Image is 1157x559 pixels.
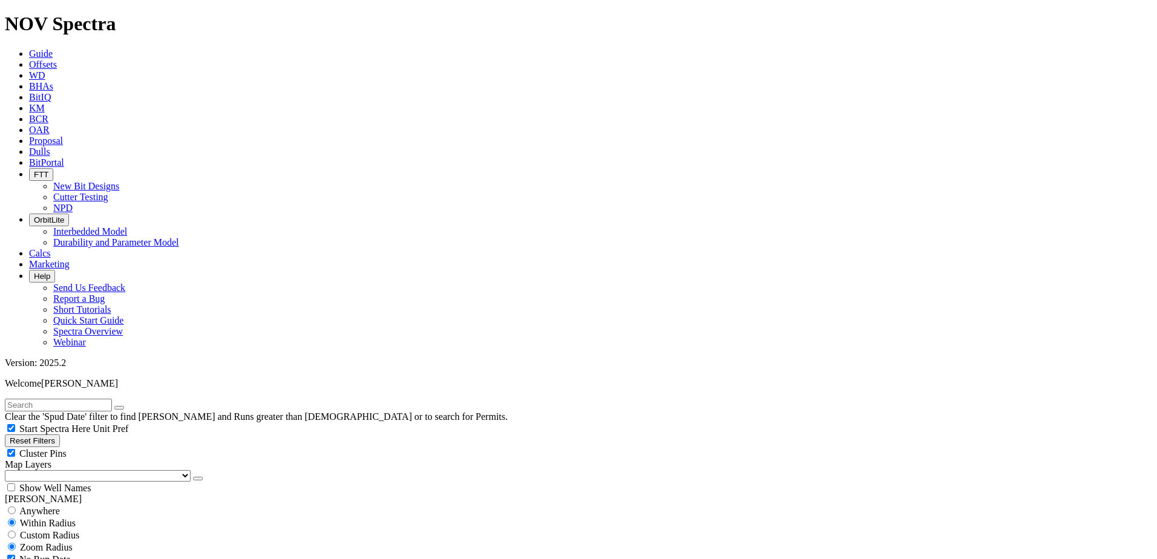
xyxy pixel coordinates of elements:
a: BCR [29,114,48,124]
span: Custom Radius [20,530,79,540]
p: Welcome [5,378,1152,389]
a: Quick Start Guide [53,315,123,325]
a: Dulls [29,146,50,157]
a: Durability and Parameter Model [53,237,179,247]
h1: NOV Spectra [5,13,1152,35]
button: Reset Filters [5,434,60,447]
a: Calcs [29,248,51,258]
a: BitIQ [29,92,51,102]
a: Proposal [29,136,63,146]
button: Help [29,270,55,283]
span: FTT [34,170,48,179]
div: [PERSON_NAME] [5,494,1152,505]
span: [PERSON_NAME] [41,378,118,388]
button: OrbitLite [29,214,69,226]
a: OAR [29,125,50,135]
a: Guide [29,48,53,59]
a: Spectra Overview [53,326,123,336]
a: Offsets [29,59,57,70]
a: Interbedded Model [53,226,127,237]
a: Cutter Testing [53,192,108,202]
a: New Bit Designs [53,181,119,191]
span: Help [34,272,50,281]
span: Clear the 'Spud Date' filter to find [PERSON_NAME] and Runs greater than [DEMOGRAPHIC_DATA] or to... [5,411,508,422]
span: Start Spectra Here [19,423,90,434]
a: NPD [53,203,73,213]
button: FTT [29,168,53,181]
a: Short Tutorials [53,304,111,315]
span: Show Well Names [19,483,91,493]
span: Within Radius [20,518,76,528]
a: BHAs [29,81,53,91]
input: Search [5,399,112,411]
a: KM [29,103,45,113]
a: WD [29,70,45,80]
a: BitPortal [29,157,64,168]
input: Start Spectra Here [7,424,15,432]
div: Version: 2025.2 [5,358,1152,368]
a: Webinar [53,337,86,347]
a: Send Us Feedback [53,283,125,293]
a: Marketing [29,259,70,269]
span: Anywhere [19,506,60,516]
span: Map Layers [5,459,51,469]
span: Unit Pref [93,423,128,434]
a: Report a Bug [53,293,105,304]
span: OrbitLite [34,215,64,224]
span: Cluster Pins [19,448,67,459]
span: Zoom Radius [20,542,73,552]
